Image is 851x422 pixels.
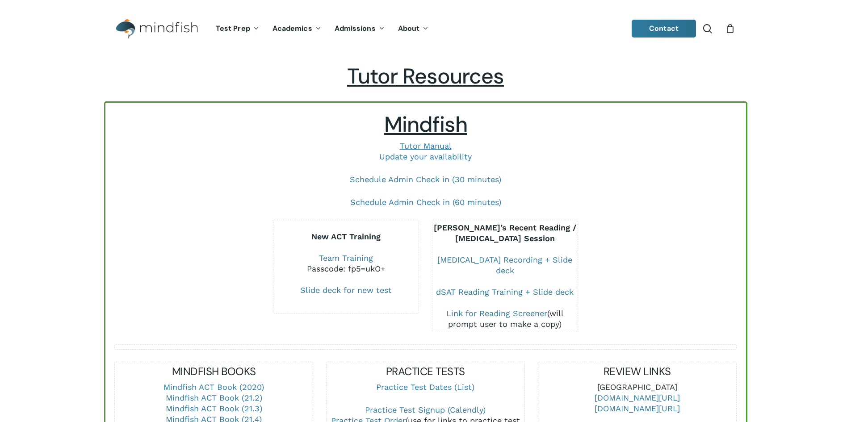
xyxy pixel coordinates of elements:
a: Slide deck for new test [300,285,392,295]
a: About [391,25,436,33]
a: Mindfish ACT Book (21.3) [166,404,262,413]
h5: REVIEW LINKS [538,364,736,379]
span: Tutor Resources [347,62,504,90]
b: [PERSON_NAME]’s Recent Reading / [MEDICAL_DATA] Session [434,223,576,243]
span: Mindfish [384,110,467,138]
a: Schedule Admin Check in (30 minutes) [350,175,501,184]
a: Cart [725,24,735,33]
a: Tutor Manual [400,141,452,150]
a: [DOMAIN_NAME][URL] [595,393,680,402]
a: Admissions [328,25,391,33]
a: Mindfish ACT Book (21.2) [166,393,262,402]
div: (will prompt user to make a copy) [432,308,578,330]
span: Test Prep [216,24,250,33]
a: Test Prep [209,25,266,33]
span: About [398,24,420,33]
h5: MINDFISH BOOKS [115,364,313,379]
span: Academics [272,24,312,33]
span: Admissions [335,24,376,33]
a: dSAT Reading Training + Slide deck [436,287,574,297]
div: Passcode: fp5=ukO+ [273,263,419,274]
b: New ACT Training [311,232,381,241]
a: Practice Test Signup (Calendly) [365,405,486,414]
header: Main Menu [104,12,747,46]
a: Team Training [319,253,373,263]
a: Mindfish ACT Book (2020) [163,382,264,392]
a: [MEDICAL_DATA] Recording + Slide deck [437,255,572,275]
a: Update your availability [379,152,472,161]
a: Link for Reading Screener [446,309,547,318]
h5: PRACTICE TESTS [327,364,524,379]
a: Academics [266,25,328,33]
a: Practice Test Dates (List) [376,382,474,392]
a: [DOMAIN_NAME][URL] [595,404,680,413]
a: Schedule Admin Check in (60 minutes) [350,197,501,207]
a: Contact [632,20,696,38]
nav: Main Menu [209,12,435,46]
span: Contact [649,24,679,33]
iframe: Chatbot [792,363,838,409]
